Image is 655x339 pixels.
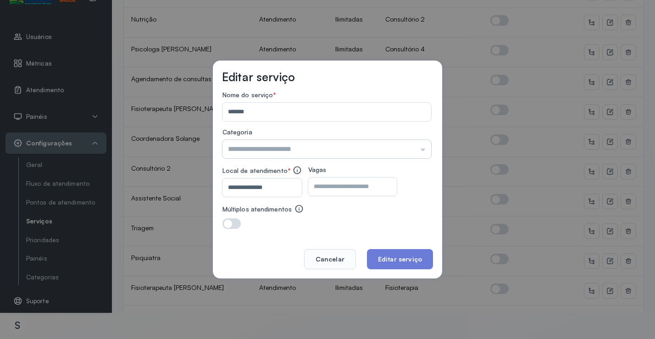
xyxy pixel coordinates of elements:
[222,128,252,136] span: Categoria
[222,206,292,213] label: Múltiplos atendimentos
[367,249,433,269] button: Editar serviço
[304,249,356,269] button: Cancelar
[222,91,273,99] span: Nome do serviço
[308,166,327,173] span: Vagas
[222,70,295,84] h3: Editar serviço
[222,167,288,174] span: Local de atendimento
